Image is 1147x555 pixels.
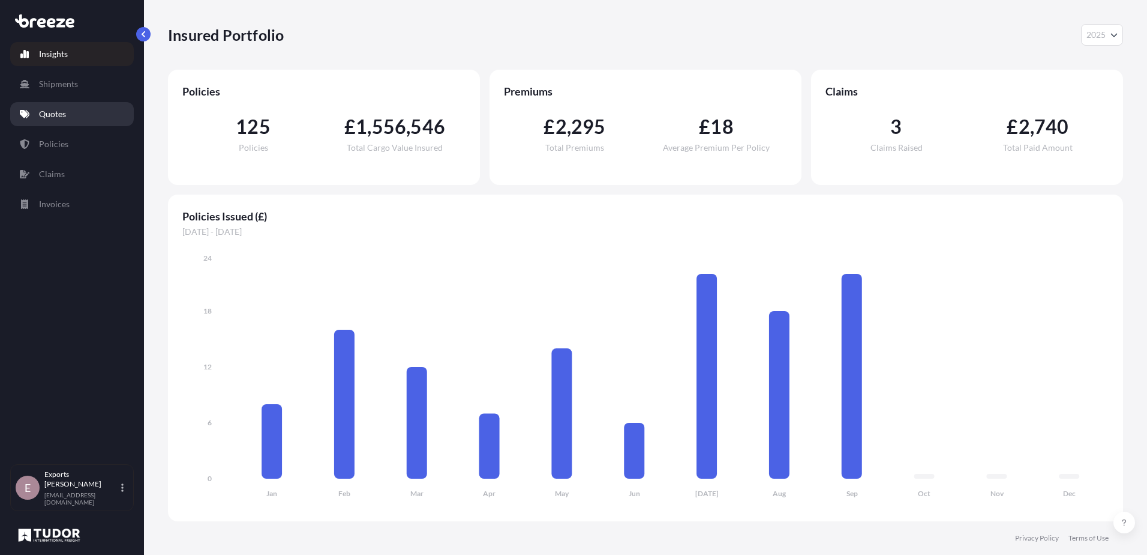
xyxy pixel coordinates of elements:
[39,138,68,150] p: Policies
[918,489,930,498] tspan: Oct
[710,117,733,136] span: 18
[182,84,466,99] span: Policies
[266,489,277,498] tspan: Jan
[567,117,571,136] span: ,
[825,84,1109,99] span: Claims
[39,198,70,210] p: Invoices
[483,489,496,498] tspan: Apr
[367,117,371,136] span: ,
[347,144,443,152] span: Total Cargo Value Insured
[182,209,1109,223] span: Policies Issued (£)
[44,470,119,489] p: Exports [PERSON_NAME]
[406,117,410,136] span: ,
[410,489,424,498] tspan: Mar
[1063,489,1076,498] tspan: Dec
[1015,533,1059,543] a: Privacy Policy
[356,117,367,136] span: 1
[203,253,212,262] tspan: 24
[846,489,858,498] tspan: Sep
[208,418,212,427] tspan: 6
[208,474,212,483] tspan: 0
[182,226,1109,238] span: [DATE] - [DATE]
[545,144,604,152] span: Total Premiums
[39,78,78,90] p: Shipments
[10,192,134,216] a: Invoices
[44,491,119,506] p: [EMAIL_ADDRESS][DOMAIN_NAME]
[10,102,134,126] a: Quotes
[15,526,83,545] img: organization-logo
[410,117,445,136] span: 546
[239,144,268,152] span: Policies
[1003,144,1073,152] span: Total Paid Amount
[695,489,719,498] tspan: [DATE]
[25,482,31,494] span: E
[555,489,569,498] tspan: May
[629,489,640,498] tspan: Jun
[571,117,606,136] span: 295
[344,117,356,136] span: £
[168,25,284,44] p: Insured Portfolio
[1086,29,1106,41] span: 2025
[1030,117,1034,136] span: ,
[1019,117,1030,136] span: 2
[203,362,212,371] tspan: 12
[699,117,710,136] span: £
[1068,533,1109,543] a: Terms of Use
[544,117,555,136] span: £
[10,132,134,156] a: Policies
[1007,117,1018,136] span: £
[504,84,787,99] span: Premiums
[773,489,786,498] tspan: Aug
[236,117,271,136] span: 125
[890,117,902,136] span: 3
[39,48,68,60] p: Insights
[663,144,770,152] span: Average Premium Per Policy
[10,72,134,96] a: Shipments
[338,489,350,498] tspan: Feb
[990,489,1004,498] tspan: Nov
[39,168,65,180] p: Claims
[203,306,212,315] tspan: 18
[556,117,567,136] span: 2
[1034,117,1069,136] span: 740
[10,42,134,66] a: Insights
[870,144,923,152] span: Claims Raised
[1081,24,1123,46] button: Year Selector
[372,117,407,136] span: 556
[39,108,66,120] p: Quotes
[10,162,134,186] a: Claims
